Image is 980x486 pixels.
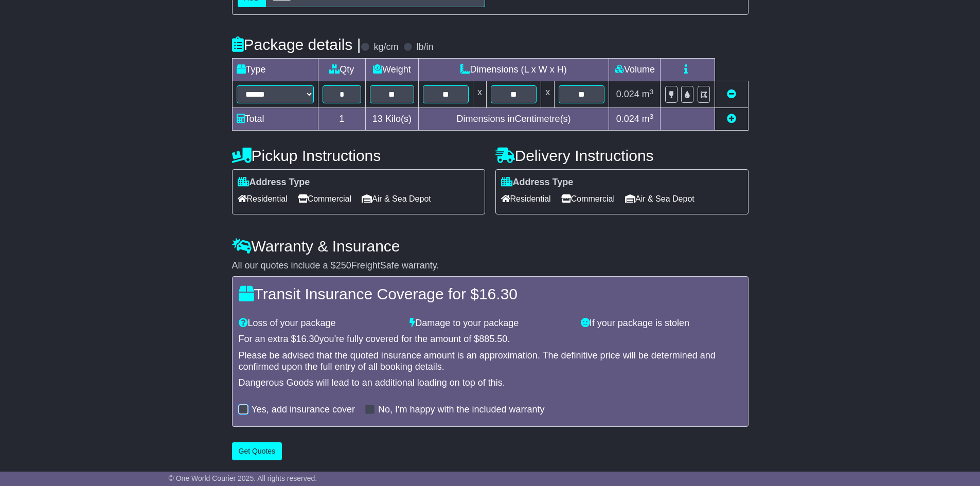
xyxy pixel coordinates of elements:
a: Add new item [727,114,736,124]
label: Address Type [238,177,310,188]
td: Volume [609,59,661,81]
div: Damage to your package [404,318,576,329]
div: All our quotes include a $ FreightSafe warranty. [232,260,749,272]
td: Dimensions (L x W x H) [418,59,609,81]
span: m [642,89,654,99]
div: For an extra $ you're fully covered for the amount of $ . [239,334,742,345]
span: Residential [238,191,288,207]
div: Loss of your package [234,318,405,329]
span: m [642,114,654,124]
div: Please be advised that the quoted insurance amount is an approximation. The definitive price will... [239,350,742,372]
span: © One World Courier 2025. All rights reserved. [169,474,317,482]
span: Air & Sea Depot [625,191,694,207]
h4: Pickup Instructions [232,147,485,164]
td: Qty [318,59,366,81]
span: 0.024 [616,89,639,99]
span: Commercial [298,191,351,207]
span: 885.50 [479,334,507,344]
button: Get Quotes [232,442,282,460]
span: Residential [501,191,551,207]
label: No, I'm happy with the included warranty [378,404,545,416]
h4: Delivery Instructions [495,147,749,164]
label: kg/cm [373,42,398,53]
div: Dangerous Goods will lead to an additional loading on top of this. [239,377,742,389]
a: Remove this item [727,89,736,99]
h4: Package details | [232,36,361,53]
span: 16.30 [479,285,518,302]
span: Commercial [561,191,615,207]
td: Kilo(s) [366,108,419,131]
span: 250 [336,260,351,271]
label: Yes, add insurance cover [252,404,355,416]
span: 0.024 [616,114,639,124]
td: x [473,81,486,108]
sup: 3 [650,88,654,96]
td: x [541,81,555,108]
td: 1 [318,108,366,131]
span: 13 [372,114,383,124]
td: Type [232,59,318,81]
h4: Warranty & Insurance [232,238,749,255]
label: Address Type [501,177,574,188]
h4: Transit Insurance Coverage for $ [239,285,742,302]
td: Dimensions in Centimetre(s) [418,108,609,131]
div: If your package is stolen [576,318,747,329]
label: lb/in [416,42,433,53]
td: Total [232,108,318,131]
sup: 3 [650,113,654,120]
span: 16.30 [296,334,319,344]
td: Weight [366,59,419,81]
span: Air & Sea Depot [362,191,431,207]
